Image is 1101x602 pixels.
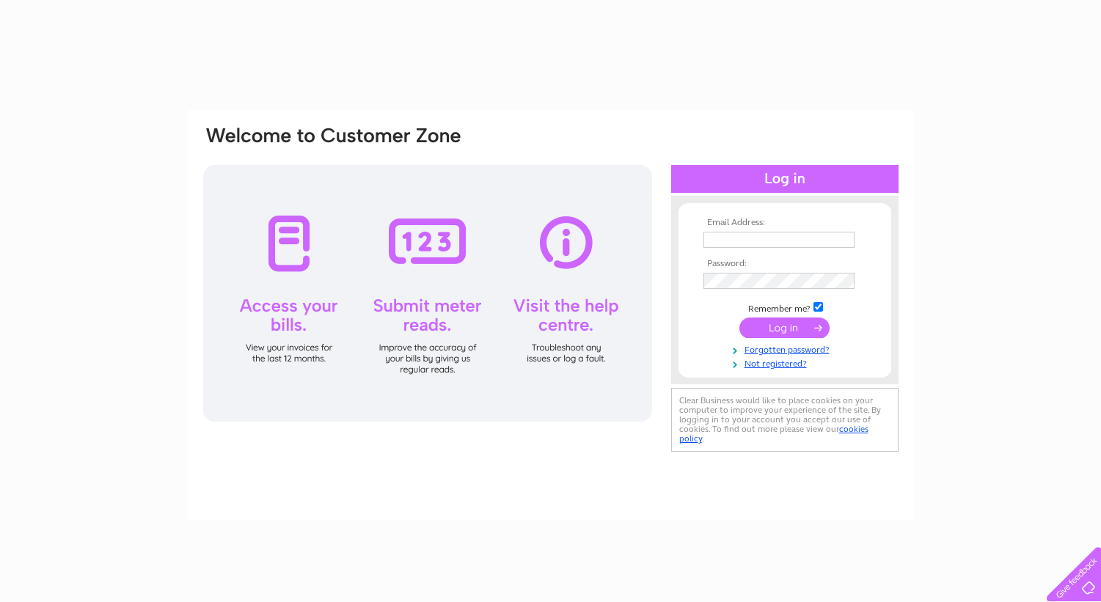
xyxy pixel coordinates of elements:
a: Forgotten password? [703,342,870,356]
th: Email Address: [700,218,870,228]
div: Clear Business would like to place cookies on your computer to improve your experience of the sit... [671,388,899,452]
a: cookies policy [679,424,868,444]
td: Remember me? [700,300,870,315]
th: Password: [700,259,870,269]
input: Submit [739,317,830,338]
a: Not registered? [703,356,870,370]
